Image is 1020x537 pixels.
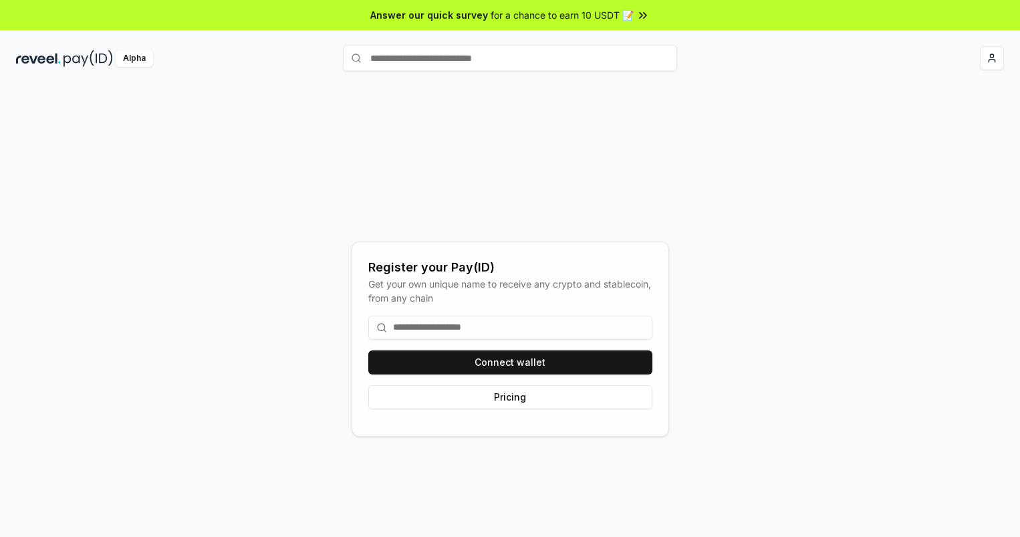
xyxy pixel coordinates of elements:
button: Pricing [368,385,652,409]
div: Get your own unique name to receive any crypto and stablecoin, from any chain [368,277,652,305]
span: for a chance to earn 10 USDT 📝 [491,8,634,22]
span: Answer our quick survey [370,8,488,22]
img: reveel_dark [16,50,61,67]
img: pay_id [63,50,113,67]
div: Alpha [116,50,153,67]
div: Register your Pay(ID) [368,258,652,277]
button: Connect wallet [368,350,652,374]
